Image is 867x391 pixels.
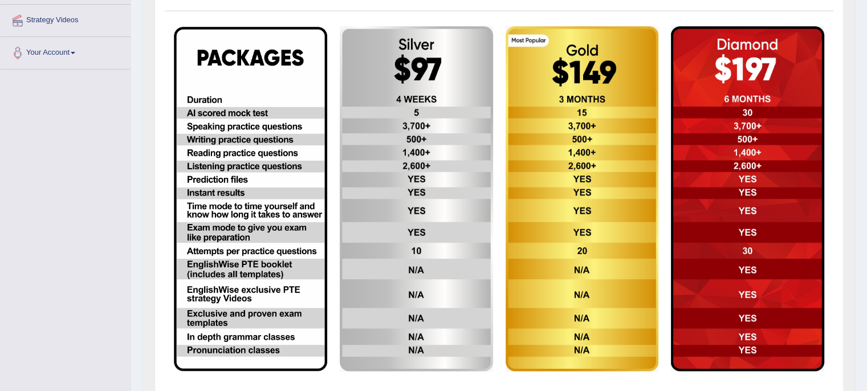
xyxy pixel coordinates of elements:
[1,5,131,33] a: Strategy Videos
[671,26,824,372] img: aud-diamond.png
[340,26,493,372] img: aud-silver.png
[1,37,131,66] a: Your Account
[174,27,327,371] img: EW package
[506,26,659,372] img: aud-gold.png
